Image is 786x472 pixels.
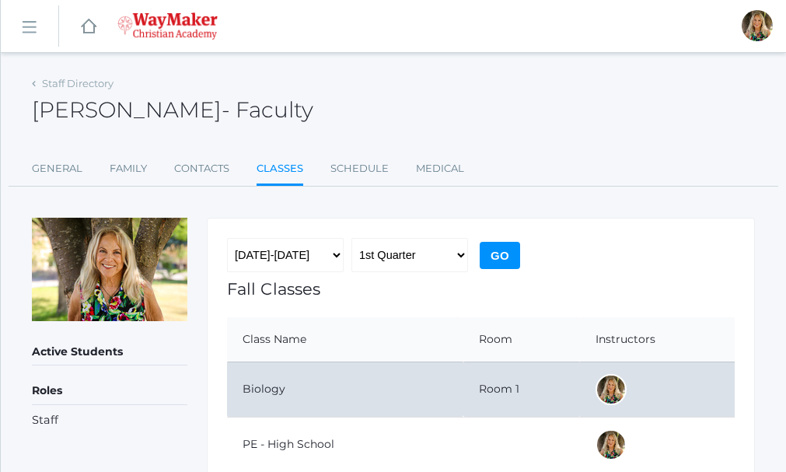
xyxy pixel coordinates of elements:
li: Staff [32,412,187,429]
div: Claudia Marosz [742,10,773,41]
a: Schedule [330,153,389,184]
a: Contacts [174,153,229,184]
a: Staff Directory [42,77,114,89]
h5: Active Students [32,339,187,365]
td: PE - High School [227,417,463,472]
a: Classes [257,153,303,187]
span: - Faculty [222,96,313,123]
td: Biology [227,362,463,417]
td: Room 1 [463,362,580,417]
th: Room [463,317,580,362]
h5: Roles [32,378,187,404]
div: Claudia Marosz [596,374,627,405]
a: Family [110,153,147,184]
th: Class Name [227,317,463,362]
th: Instructors [580,317,735,362]
input: Go [480,242,520,269]
a: General [32,153,82,184]
h1: Fall Classes [227,280,735,298]
img: waymaker-logo-stack-white-1602f2b1af18da31a5905e9982d058868370996dac5278e84edea6dabf9a3315.png [117,12,218,40]
img: Claudia Marosz [32,218,187,321]
h2: [PERSON_NAME] [32,98,313,122]
div: Claudia Marosz [596,429,627,460]
a: Medical [416,153,464,184]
